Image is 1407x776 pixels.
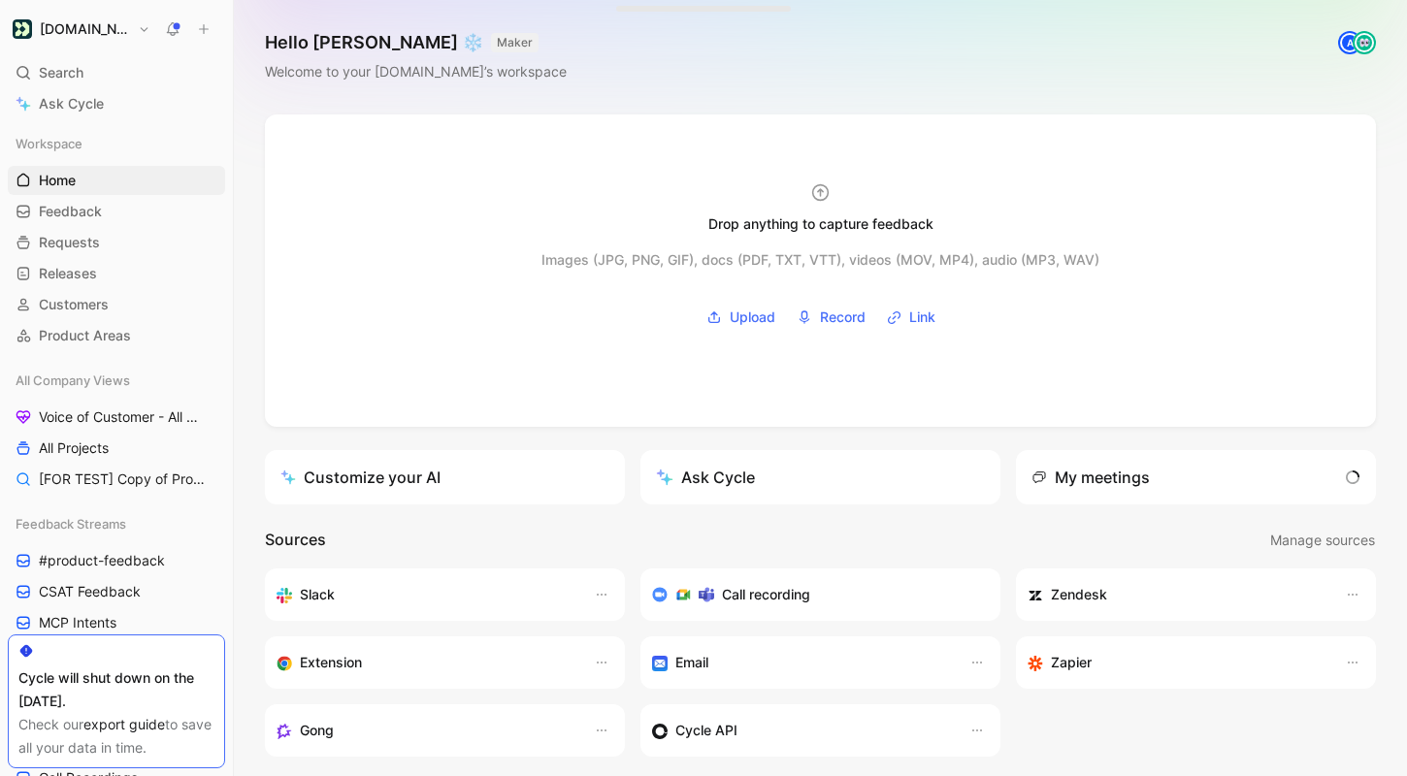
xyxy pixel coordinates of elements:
[1270,529,1375,552] span: Manage sources
[40,20,130,38] h1: [DOMAIN_NAME]
[277,719,574,742] div: Capture feedback from your incoming calls
[1028,583,1325,606] div: Sync customers and create docs
[8,321,225,350] a: Product Areas
[39,551,165,570] span: #product-feedback
[8,89,225,118] a: Ask Cycle
[39,407,200,427] span: Voice of Customer - All Areas
[708,212,933,236] div: Drop anything to capture feedback
[909,306,935,329] span: Link
[280,466,441,489] div: Customize your AI
[8,608,225,637] a: MCP Intents
[83,716,165,732] a: export guide
[8,259,225,288] a: Releases
[16,134,82,153] span: Workspace
[39,233,100,252] span: Requests
[8,403,225,432] a: Voice of Customer - All Areas
[39,326,131,345] span: Product Areas
[8,434,225,463] a: All Projects
[300,651,362,674] h3: Extension
[39,202,102,221] span: Feedback
[491,33,539,52] button: MAKER
[8,16,155,43] button: Customer.io[DOMAIN_NAME]
[8,290,225,319] a: Customers
[1028,651,1325,674] div: Capture feedback from thousands of sources with Zapier (survey results, recordings, sheets, etc).
[8,58,225,87] div: Search
[39,469,206,489] span: [FOR TEST] Copy of Projects for Discovery
[13,19,32,39] img: Customer.io
[790,303,872,332] button: Record
[39,613,116,632] span: MCP Intents
[300,719,334,742] h3: Gong
[39,61,83,84] span: Search
[541,248,1099,272] div: Images (JPG, PNG, GIF), docs (PDF, TXT, VTT), videos (MOV, MP4), audio (MP3, WAV)
[1031,466,1150,489] div: My meetings
[730,306,775,329] span: Upload
[1340,33,1359,52] div: A
[1355,33,1374,52] img: avatar
[18,713,214,760] div: Check our to save all your data in time.
[1051,583,1107,606] h3: Zendesk
[39,264,97,283] span: Releases
[8,166,225,195] a: Home
[652,651,950,674] div: Forward emails to your feedback inbox
[8,366,225,395] div: All Company Views
[39,582,141,601] span: CSAT Feedback
[265,450,625,504] a: Customize your AI
[39,92,104,115] span: Ask Cycle
[39,171,76,190] span: Home
[265,60,567,83] div: Welcome to your [DOMAIN_NAME]’s workspace
[675,719,737,742] h3: Cycle API
[16,514,126,533] span: Feedback Streams
[265,528,326,553] h2: Sources
[16,371,130,390] span: All Company Views
[640,450,1000,504] button: Ask Cycle
[8,197,225,226] a: Feedback
[8,509,225,538] div: Feedback Streams
[8,577,225,606] a: CSAT Feedback
[1269,528,1376,553] button: Manage sources
[1051,651,1092,674] h3: Zapier
[8,546,225,575] a: #product-feedback
[8,129,225,158] div: Workspace
[18,666,214,713] div: Cycle will shut down on the [DATE].
[675,651,708,674] h3: Email
[8,228,225,257] a: Requests
[39,295,109,314] span: Customers
[8,465,225,494] a: [FOR TEST] Copy of Projects for Discovery
[39,438,109,458] span: All Projects
[652,719,950,742] div: Sync customers & send feedback from custom sources. Get inspired by our favorite use case
[652,583,973,606] div: Record & transcribe meetings from Zoom, Meet & Teams.
[820,306,866,329] span: Record
[880,303,942,332] button: Link
[8,366,225,494] div: All Company ViewsVoice of Customer - All AreasAll Projects[FOR TEST] Copy of Projects for Discovery
[277,651,574,674] div: Capture feedback from anywhere on the web
[656,466,755,489] div: Ask Cycle
[265,31,567,54] h1: Hello [PERSON_NAME] ❄️
[700,303,782,332] button: Upload
[722,583,810,606] h3: Call recording
[277,583,574,606] div: Sync your customers, send feedback and get updates in Slack
[300,583,335,606] h3: Slack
